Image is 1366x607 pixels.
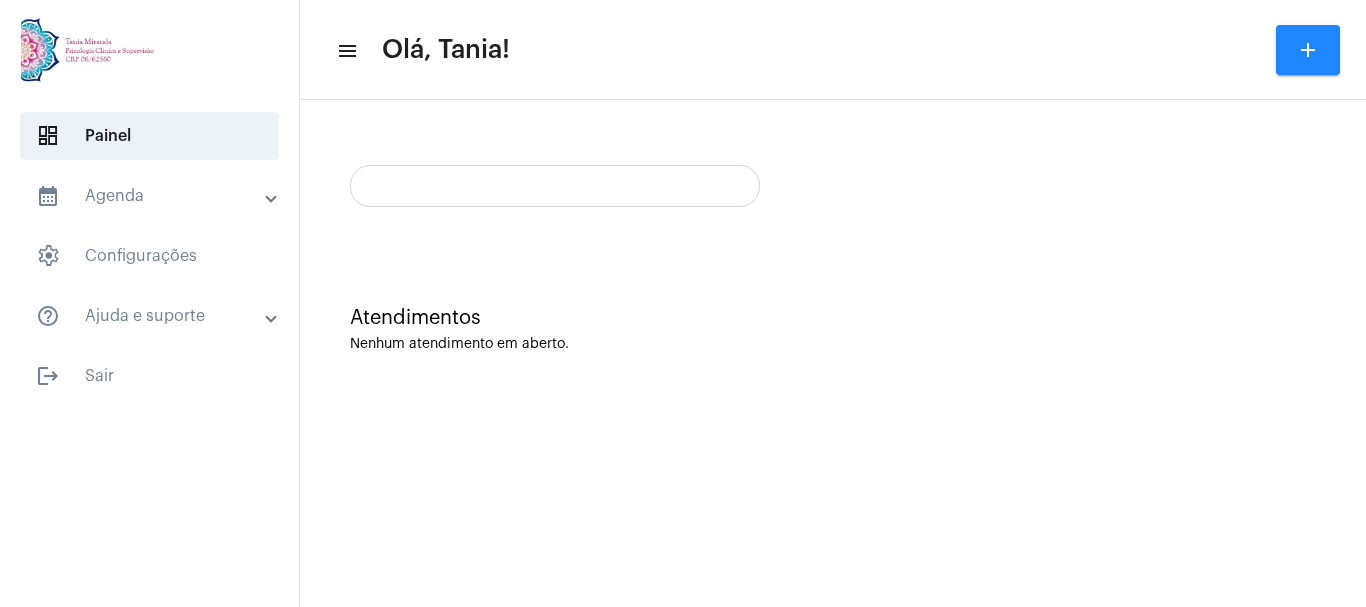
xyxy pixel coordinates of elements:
span: Olá, Tania! [382,34,510,66]
mat-icon: sidenav icon [36,304,60,328]
span: Sair [20,352,279,400]
mat-expansion-panel-header: sidenav iconAjuda e suporte [12,292,299,340]
div: Atendimentos [350,307,1316,329]
div: Nenhum atendimento em aberto. [350,337,1316,352]
img: 82f91219-cc54-a9e9-c892-318f5ec67ab1.jpg [16,10,164,90]
span: sidenav icon [36,124,60,148]
mat-icon: sidenav icon [336,39,356,63]
span: Configurações [20,232,279,280]
span: sidenav icon [36,244,60,268]
mat-panel-title: Ajuda e suporte [36,304,267,328]
mat-panel-title: Agenda [36,184,267,208]
span: Painel [20,112,279,160]
mat-icon: sidenav icon [36,364,60,388]
mat-icon: sidenav icon [36,184,60,208]
mat-icon: add [1296,38,1320,62]
mat-expansion-panel-header: sidenav iconAgenda [12,172,299,220]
